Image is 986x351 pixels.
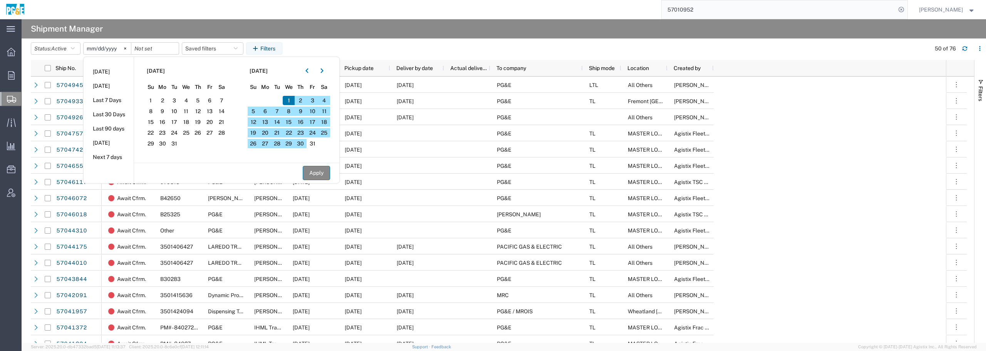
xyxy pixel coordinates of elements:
span: 10/09/2025 [345,130,362,137]
span: TL [589,341,595,347]
span: [DATE] [250,67,268,75]
span: Su [248,83,260,91]
span: Client: 2025.20.0-8c6e0cf [129,344,209,349]
span: Fr [307,83,319,91]
span: 14 [216,107,228,116]
span: 31 [307,139,319,148]
span: Agistix Fleet Expense Services [674,276,750,282]
span: Active [51,45,67,52]
span: 3501406427 [160,260,193,266]
a: 57041294 [56,338,87,350]
span: C.H. Robinson [254,195,298,201]
span: Agistix Fleet Capital Services [674,195,746,201]
span: 10/09/2025 [345,179,362,185]
span: Mo [157,83,169,91]
span: PG&E [497,276,511,282]
span: 28 [271,139,283,148]
span: C.H. Robinson [254,292,298,298]
span: Await Cfrm. [117,319,146,336]
span: 2 [157,96,169,105]
span: 10 [168,107,180,116]
span: 24 [307,128,319,137]
li: Next 7 days [84,150,134,164]
span: PG&E [208,324,223,331]
span: MASTER LOCATION [628,163,678,169]
span: 10/09/2025 [345,308,362,314]
span: 7 [271,107,283,116]
span: 10/07/2025 [397,341,414,347]
span: Agistix TSC Fleet Expense Services [674,179,762,185]
a: 57043844 [56,273,87,286]
input: Search for shipment number, reference number [662,0,896,19]
span: Wheatland DC [628,308,711,314]
span: TL [589,292,595,298]
span: Await Cfrm. [117,222,146,239]
span: 11 [180,107,192,116]
span: 3501424094 [160,308,193,314]
span: TL [589,308,595,314]
span: B42650 [160,195,181,201]
input: Not set [84,43,131,54]
span: 10/08/2025 [397,324,414,331]
span: 10/06/2025 [293,211,310,217]
span: 19 [248,128,260,137]
a: 57044175 [56,241,87,253]
span: 17 [168,117,180,127]
span: 16 [295,117,307,127]
span: Dynamic Products, Inc. [208,292,264,298]
span: 5 [192,96,204,105]
a: 57049331 [56,95,87,108]
span: 24 [168,128,180,137]
span: Copyright © [DATE]-[DATE] Agistix Inc., All Rights Reserved [858,344,977,350]
span: Dispensing Technology Corp [208,308,278,314]
span: 19 [192,117,204,127]
span: Actual delivery date [450,65,487,71]
span: To company [496,65,526,71]
a: Support [412,344,431,349]
span: Await Cfrm. [117,239,146,255]
span: 25 [180,128,192,137]
span: C.H. Robinson [254,244,298,250]
span: 10/10/2025 [397,308,414,314]
span: MASTER LOCATION [628,179,678,185]
span: C.H. Robinson [254,260,298,266]
span: 10/13/2025 [397,98,414,104]
span: 12 [248,117,260,127]
span: 10/07/2025 [397,260,414,266]
span: 2 [295,96,307,105]
span: 26 [192,128,204,137]
span: MASTER LOCATION [628,195,678,201]
span: Sa [216,83,228,91]
span: Th [192,83,204,91]
span: 28 [216,128,228,137]
li: Last 30 Days [84,107,134,122]
span: 15 [145,117,157,127]
span: PG&E [497,130,511,137]
span: 9 [157,107,169,116]
span: LTL [589,82,598,88]
span: Douglass Truck Bodies [208,195,285,201]
span: 10/06/2025 [345,244,362,250]
span: PG&E / MROIS [497,308,533,314]
span: MASTER LOCATION [628,130,678,137]
button: Apply [303,166,330,180]
span: Pickup date [344,65,374,71]
a: 57049264 [56,112,87,124]
span: TL [589,244,595,250]
span: PG&E [497,98,511,104]
span: Wendy Hetrick [919,5,963,14]
span: 10/06/2025 [293,227,310,234]
span: 10/15/2025 [345,227,362,234]
span: PM# - 84027263 [160,324,201,331]
span: PACIFIC GAS & ELECTRIC [497,244,562,250]
span: PM# - 84027004 [160,341,201,347]
span: 20 [259,128,271,137]
span: Fr [204,83,216,91]
a: 57046018 [56,209,87,221]
span: 3501415636 [160,292,193,298]
span: PG&E [497,179,511,185]
span: Tu [271,83,283,91]
span: All Others [628,292,652,298]
span: 9 [295,107,307,116]
span: PG&E [208,276,223,282]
